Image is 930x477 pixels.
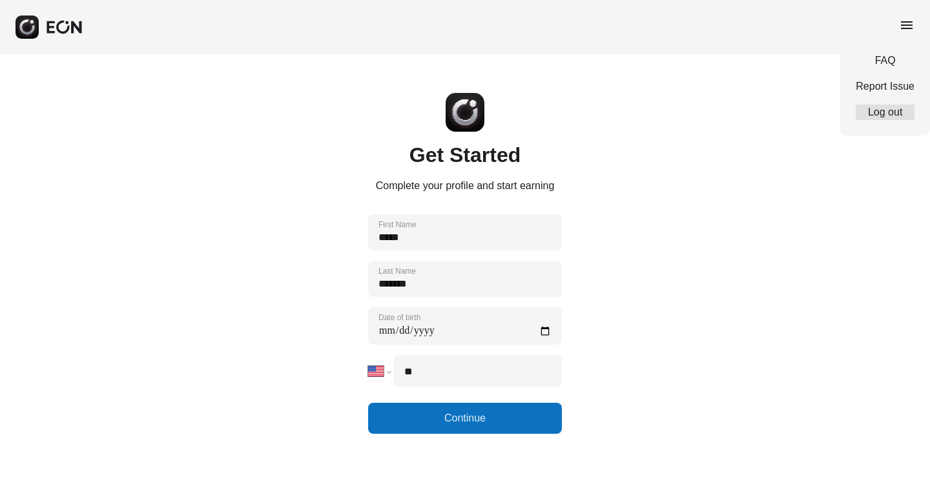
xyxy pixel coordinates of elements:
label: Last Name [378,266,416,276]
span: menu [899,17,914,33]
h1: Get Started [376,147,555,163]
a: FAQ [856,53,914,68]
a: Log out [856,105,914,120]
button: Continue [368,403,562,434]
label: First Name [378,219,417,230]
p: Complete your profile and start earning [376,178,555,194]
a: Report Issue [856,79,914,94]
label: Date of birth [378,312,420,323]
